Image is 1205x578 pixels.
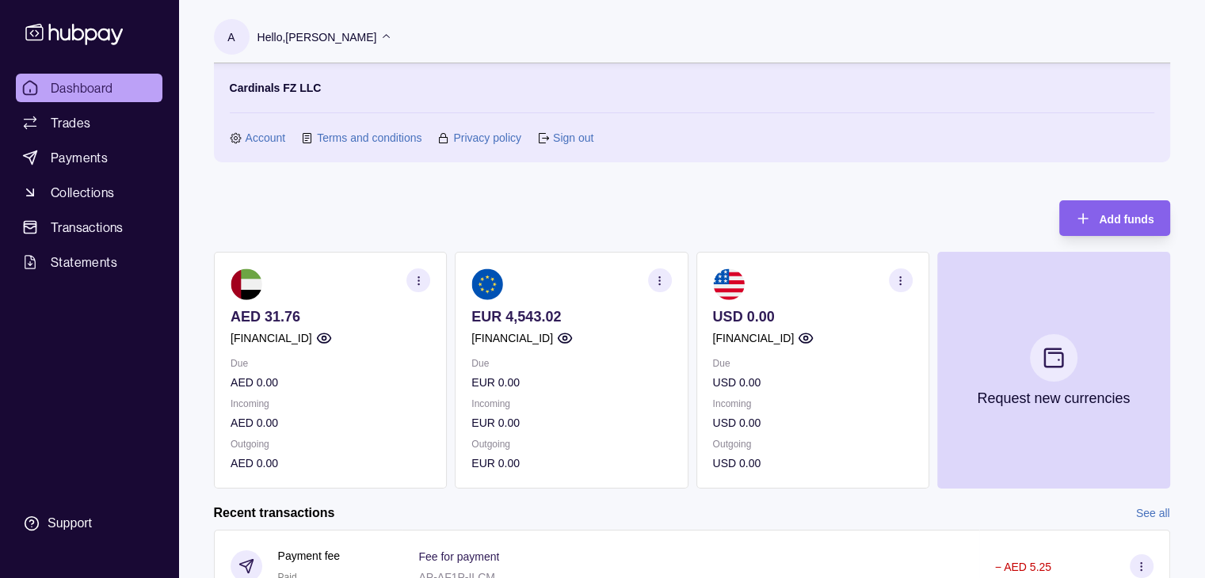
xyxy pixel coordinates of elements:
div: Support [48,515,92,532]
p: USD 0.00 [712,414,912,432]
button: Request new currencies [936,252,1169,489]
p: AED 0.00 [231,414,430,432]
p: EUR 0.00 [471,414,671,432]
img: ae [231,268,262,300]
a: See all [1136,504,1170,522]
p: AED 31.76 [231,308,430,325]
img: us [712,268,744,300]
img: eu [471,268,503,300]
a: Transactions [16,213,162,241]
p: Cardinals FZ LLC [230,79,322,97]
p: EUR 0.00 [471,374,671,391]
p: Due [231,355,430,372]
p: Due [712,355,912,372]
p: Due [471,355,671,372]
a: Statements [16,248,162,276]
button: Add funds [1059,200,1169,236]
span: Add funds [1099,213,1154,226]
p: EUR 0.00 [471,454,671,472]
p: Request new currencies [977,390,1130,407]
a: Payments [16,143,162,172]
p: Fee for payment [418,550,499,563]
p: Incoming [712,395,912,413]
p: USD 0.00 [712,454,912,472]
a: Trades [16,108,162,137]
p: Hello, [PERSON_NAME] [257,29,377,46]
p: Outgoing [712,435,912,453]
a: Collections [16,178,162,207]
span: Statements [51,253,117,272]
p: Payment fee [278,547,341,565]
p: Outgoing [231,435,430,453]
p: Incoming [231,395,430,413]
a: Support [16,507,162,540]
a: Privacy policy [453,129,521,146]
span: Payments [51,148,108,167]
p: Outgoing [471,435,671,453]
p: [FINANCIAL_ID] [471,329,553,347]
p: USD 0.00 [712,308,912,325]
a: Terms and conditions [317,129,421,146]
p: AED 0.00 [231,454,430,472]
span: Collections [51,183,114,202]
p: [FINANCIAL_ID] [712,329,794,347]
a: Account [246,129,286,146]
a: Sign out [553,129,593,146]
p: A [227,29,235,46]
span: Transactions [51,218,124,237]
span: Dashboard [51,78,113,97]
p: [FINANCIAL_ID] [231,329,312,347]
p: EUR 4,543.02 [471,308,671,325]
p: Incoming [471,395,671,413]
p: USD 0.00 [712,374,912,391]
p: − AED 5.25 [995,561,1051,573]
a: Dashboard [16,74,162,102]
span: Trades [51,113,90,132]
p: AED 0.00 [231,374,430,391]
h2: Recent transactions [214,504,335,522]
